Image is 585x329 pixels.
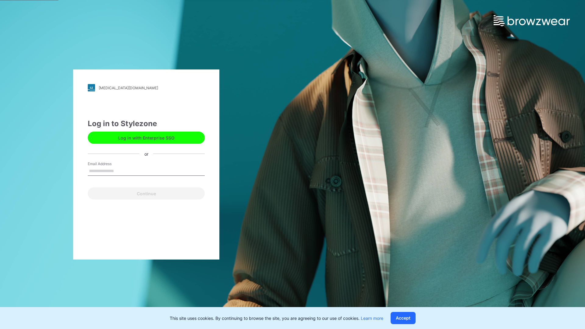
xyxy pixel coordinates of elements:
[99,86,158,90] div: [MEDICAL_DATA][DOMAIN_NAME]
[88,161,130,167] label: Email Address
[140,150,153,157] div: or
[88,118,205,129] div: Log in to Stylezone
[88,84,95,91] img: stylezone-logo.562084cfcfab977791bfbf7441f1a819.svg
[391,312,416,324] button: Accept
[494,15,570,26] img: browzwear-logo.e42bd6dac1945053ebaf764b6aa21510.svg
[88,132,205,144] button: Log in with Enterprise SSO
[361,316,383,321] a: Learn more
[170,315,383,321] p: This site uses cookies. By continuing to browse the site, you are agreeing to our use of cookies.
[88,84,205,91] a: [MEDICAL_DATA][DOMAIN_NAME]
